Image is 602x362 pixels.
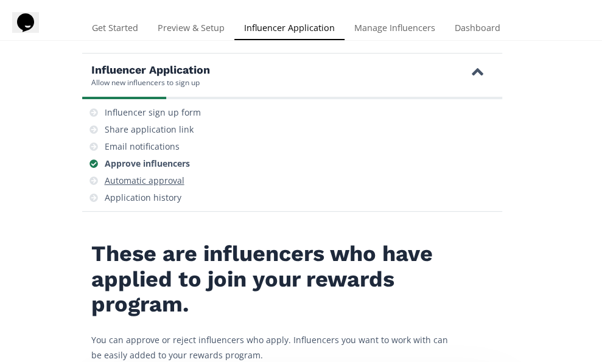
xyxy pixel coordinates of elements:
[91,242,457,317] h2: These are influencers who have applied to join your rewards program.
[105,141,180,153] div: Email notifications
[234,17,345,41] a: Influencer Application
[91,63,210,77] h5: Influencer Application
[105,124,194,136] div: Share application link
[91,77,210,88] div: Allow new influencers to sign up
[445,17,510,41] a: Dashboard
[105,175,184,187] div: Automatic approval
[82,17,148,41] a: Get Started
[148,17,234,41] a: Preview & Setup
[12,12,51,49] iframe: chat widget
[105,106,201,119] div: Influencer sign up form
[105,158,190,170] div: Approve influencers
[345,17,445,41] a: Manage Influencers
[105,192,181,204] div: Application history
